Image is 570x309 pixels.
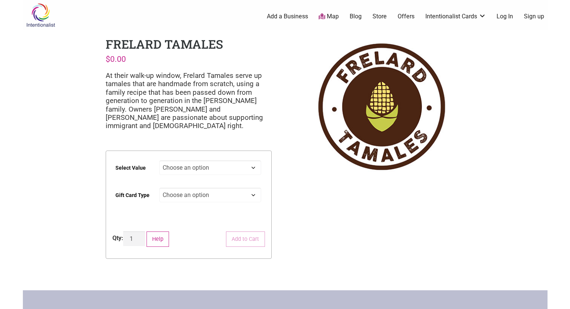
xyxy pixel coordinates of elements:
a: Log In [497,12,513,21]
div: Qty: [112,234,123,243]
h1: Frelard Tamales [106,36,223,52]
bdi: 0.00 [106,54,126,64]
a: Sign up [524,12,544,21]
label: Select Value [115,160,146,176]
a: Offers [398,12,414,21]
button: Add to Cart [226,231,265,247]
a: Blog [350,12,362,21]
p: At their walk-up window, Frelard Tamales serve up tamales that are handmade from scratch, using a... [106,72,272,130]
a: Add a Business [267,12,308,21]
img: Intentionalist [23,3,58,27]
label: Gift Card Type [115,187,150,204]
input: Product quantity [123,231,145,246]
a: Intentionalist Cards [425,12,486,21]
img: Frelard Tamales logo [298,36,464,178]
a: Store [373,12,387,21]
button: Help [147,231,169,247]
a: Map [319,12,339,21]
span: $ [106,54,110,64]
